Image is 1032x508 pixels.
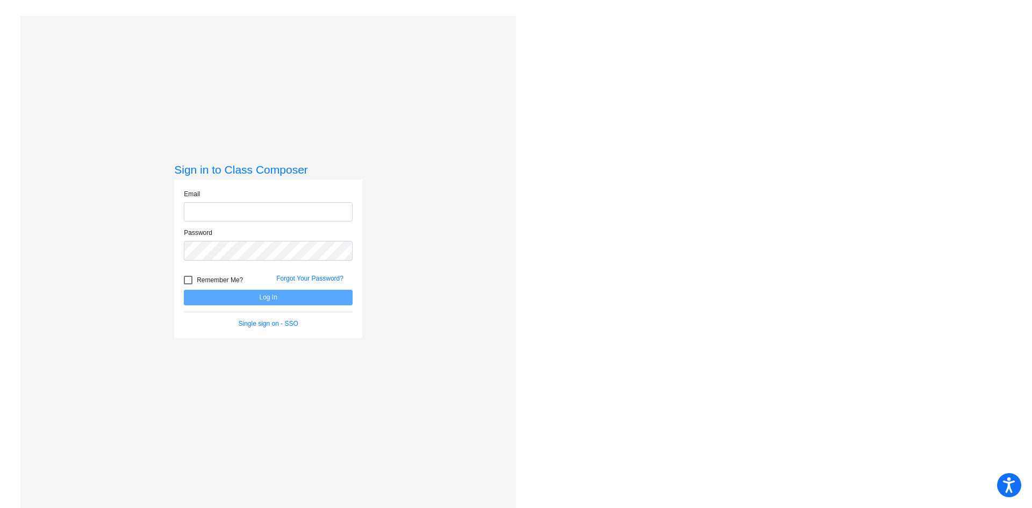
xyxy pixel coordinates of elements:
[184,228,212,238] label: Password
[276,275,343,282] a: Forgot Your Password?
[197,274,243,287] span: Remember Me?
[239,320,298,327] a: Single sign on - SSO
[184,189,200,199] label: Email
[174,163,362,176] h3: Sign in to Class Composer
[184,290,353,305] button: Log In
